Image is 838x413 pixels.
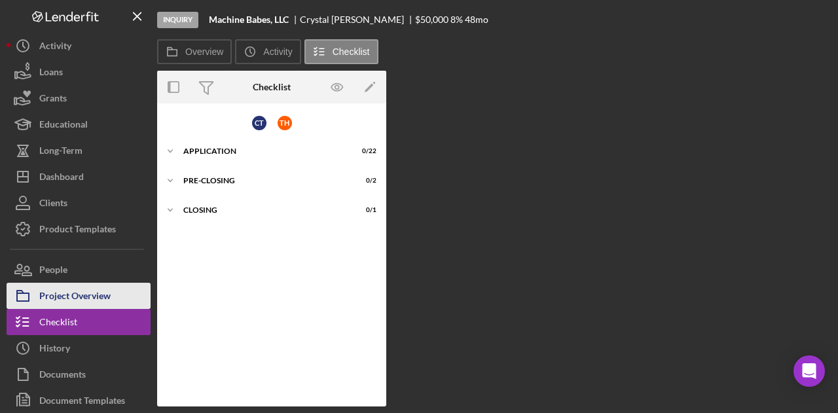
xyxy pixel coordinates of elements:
[252,116,266,130] div: C T
[209,14,289,25] b: Machine Babes, LLC
[183,177,344,185] div: Pre-Closing
[185,46,223,57] label: Overview
[157,12,198,28] div: Inquiry
[183,206,344,214] div: Closing
[793,355,825,387] div: Open Intercom Messenger
[7,309,151,335] button: Checklist
[353,206,376,214] div: 0 / 1
[39,137,82,167] div: Long-Term
[39,361,86,391] div: Documents
[7,164,151,190] button: Dashboard
[39,164,84,193] div: Dashboard
[7,111,151,137] button: Educational
[450,14,463,25] div: 8 %
[157,39,232,64] button: Overview
[263,46,292,57] label: Activity
[39,283,111,312] div: Project Overview
[7,85,151,111] button: Grants
[39,59,63,88] div: Loans
[39,33,71,62] div: Activity
[39,111,88,141] div: Educational
[415,14,448,25] span: $50,000
[353,177,376,185] div: 0 / 2
[39,309,77,338] div: Checklist
[39,190,67,219] div: Clients
[7,257,151,283] button: People
[333,46,370,57] label: Checklist
[465,14,488,25] div: 48 mo
[39,257,67,286] div: People
[39,335,70,365] div: History
[7,190,151,216] button: Clients
[7,361,151,387] button: Documents
[300,14,415,25] div: Crystal [PERSON_NAME]
[39,216,116,245] div: Product Templates
[353,147,376,155] div: 0 / 22
[253,82,291,92] div: Checklist
[7,33,151,59] button: Activity
[235,39,301,64] button: Activity
[7,137,151,164] button: Long-Term
[278,116,292,130] div: T H
[7,216,151,242] button: Product Templates
[7,283,151,309] button: Project Overview
[39,85,67,115] div: Grants
[304,39,378,64] button: Checklist
[7,335,151,361] button: History
[183,147,344,155] div: Application
[7,59,151,85] button: Loans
